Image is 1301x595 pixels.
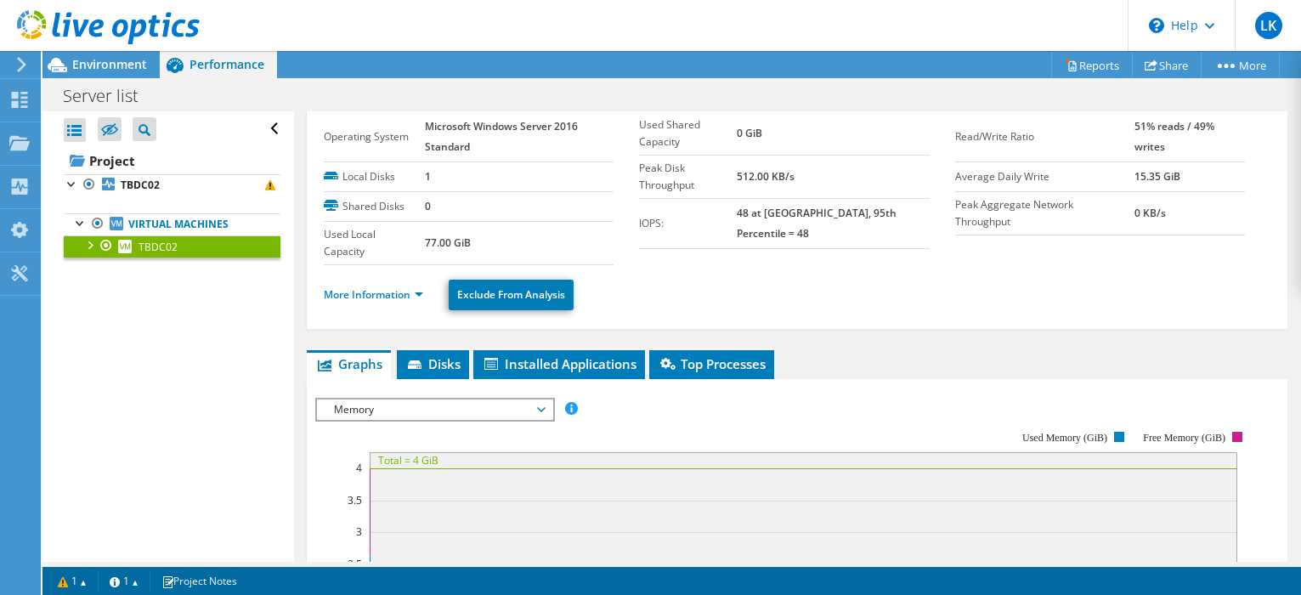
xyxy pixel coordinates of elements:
[324,198,424,215] label: Shared Disks
[378,453,438,467] text: Total = 4 GiB
[955,128,1135,145] label: Read/Write Ratio
[405,355,461,372] span: Disks
[425,199,431,213] b: 0
[348,557,362,571] text: 2.5
[1132,52,1202,78] a: Share
[1255,12,1282,39] span: LK
[639,215,736,232] label: IOPS:
[1022,432,1107,444] text: Used Memory (GiB)
[1134,169,1180,184] b: 15.35 GiB
[658,355,766,372] span: Top Processes
[64,213,280,235] a: Virtual Machines
[325,399,544,420] span: Memory
[1144,432,1226,444] text: Free Memory (GiB)
[64,147,280,174] a: Project
[72,56,147,72] span: Environment
[425,119,578,154] b: Microsoft Windows Server 2016 Standard
[46,570,99,592] a: 1
[1201,52,1280,78] a: More
[324,226,424,260] label: Used Local Capacity
[1134,119,1214,154] b: 51% reads / 49% writes
[955,196,1135,230] label: Peak Aggregate Network Throughput
[1051,52,1133,78] a: Reports
[348,493,362,507] text: 3.5
[449,280,574,310] a: Exclude From Analysis
[324,287,423,302] a: More Information
[425,235,471,250] b: 77.00 GiB
[737,206,897,241] b: 48 at [GEOGRAPHIC_DATA], 95th Percentile = 48
[139,240,178,254] span: TBDC02
[639,160,736,194] label: Peak Disk Throughput
[64,235,280,258] a: TBDC02
[425,169,431,184] b: 1
[64,174,280,196] a: TBDC02
[737,169,795,184] b: 512.00 KB/s
[324,168,424,185] label: Local Disks
[98,570,150,592] a: 1
[121,178,160,192] b: TBDC02
[189,56,264,72] span: Performance
[150,570,249,592] a: Project Notes
[639,116,736,150] label: Used Shared Capacity
[955,168,1135,185] label: Average Daily Write
[1134,206,1166,220] b: 0 KB/s
[482,355,636,372] span: Installed Applications
[356,524,362,539] text: 3
[1149,18,1164,33] svg: \n
[315,355,382,372] span: Graphs
[737,126,762,140] b: 0 GiB
[55,87,165,105] h1: Server list
[356,461,362,475] text: 4
[324,128,424,145] label: Operating System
